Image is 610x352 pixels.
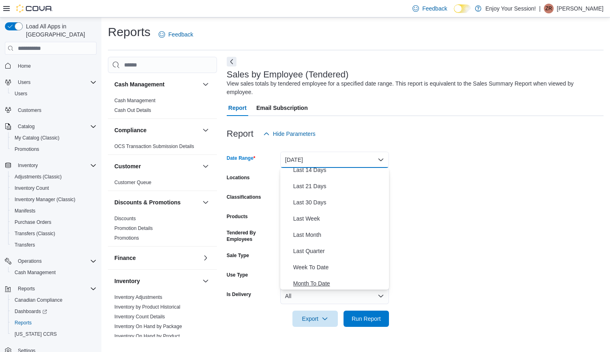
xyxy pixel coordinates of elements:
[8,144,100,155] button: Promotions
[15,122,38,131] button: Catalog
[18,123,34,130] span: Catalog
[18,285,35,292] span: Reports
[15,256,45,266] button: Operations
[114,235,139,241] a: Promotions
[108,178,217,191] div: Customer
[201,197,210,207] button: Discounts & Promotions
[8,239,100,251] button: Transfers
[114,313,165,320] span: Inventory Count Details
[409,0,450,17] a: Feedback
[114,107,151,114] span: Cash Out Details
[15,185,49,191] span: Inventory Count
[18,63,31,69] span: Home
[344,311,389,327] button: Run Report
[15,269,56,276] span: Cash Management
[114,143,194,150] span: OCS Transaction Submission Details
[8,306,100,317] a: Dashboards
[8,132,100,144] button: My Catalog (Classic)
[114,277,199,285] button: Inventory
[114,216,136,221] a: Discounts
[15,256,97,266] span: Operations
[227,174,250,181] label: Locations
[8,171,100,182] button: Adjustments (Classic)
[297,311,333,327] span: Export
[11,217,55,227] a: Purchase Orders
[201,161,210,171] button: Customer
[546,4,552,13] span: ZR
[11,195,79,204] a: Inventory Manager (Classic)
[11,133,63,143] a: My Catalog (Classic)
[18,258,42,264] span: Operations
[454,4,471,13] input: Dark Mode
[227,194,261,200] label: Classifications
[11,318,97,328] span: Reports
[227,230,277,243] label: Tendered By Employees
[11,329,97,339] span: Washington CCRS
[260,126,319,142] button: Hide Parameters
[8,294,100,306] button: Canadian Compliance
[114,254,199,262] button: Finance
[8,182,100,194] button: Inventory Count
[485,4,536,13] p: Enjoy Your Session!
[227,272,248,278] label: Use Type
[18,79,30,86] span: Users
[114,225,153,231] a: Promotion Details
[8,228,100,239] button: Transfers (Classic)
[293,246,386,256] span: Last Quarter
[18,107,41,114] span: Customers
[114,294,162,300] a: Inventory Adjustments
[2,255,100,267] button: Operations
[8,205,100,217] button: Manifests
[114,277,140,285] h3: Inventory
[155,26,196,43] a: Feedback
[15,331,57,337] span: [US_STATE] CCRS
[8,194,100,205] button: Inventory Manager (Classic)
[114,144,194,149] a: OCS Transaction Submission Details
[11,329,60,339] a: [US_STATE] CCRS
[114,294,162,300] span: Inventory Adjustments
[15,284,38,294] button: Reports
[539,4,541,13] p: |
[2,60,100,71] button: Home
[114,80,165,88] h3: Cash Management
[15,230,55,237] span: Transfers (Classic)
[201,253,210,263] button: Finance
[15,61,34,71] a: Home
[114,304,180,310] span: Inventory by Product Historical
[15,297,62,303] span: Canadian Compliance
[2,283,100,294] button: Reports
[108,24,150,40] h1: Reports
[2,160,100,171] button: Inventory
[280,288,389,304] button: All
[293,181,386,191] span: Last 21 Days
[15,219,52,225] span: Purchase Orders
[15,242,35,248] span: Transfers
[18,162,38,169] span: Inventory
[227,213,248,220] label: Products
[228,100,247,116] span: Report
[8,88,100,99] button: Users
[114,324,182,329] a: Inventory On Hand by Package
[15,196,75,203] span: Inventory Manager (Classic)
[168,30,193,39] span: Feedback
[11,240,38,250] a: Transfers
[544,4,554,13] div: Zoe Reid
[114,225,153,232] span: Promotion Details
[11,183,97,193] span: Inventory Count
[11,240,97,250] span: Transfers
[2,104,100,116] button: Customers
[8,217,100,228] button: Purchase Orders
[293,262,386,272] span: Week To Date
[422,4,447,13] span: Feedback
[11,307,50,316] a: Dashboards
[292,311,338,327] button: Export
[15,90,27,97] span: Users
[11,183,52,193] a: Inventory Count
[227,70,349,79] h3: Sales by Employee (Tendered)
[114,80,199,88] button: Cash Management
[114,107,151,113] a: Cash Out Details
[11,195,97,204] span: Inventory Manager (Classic)
[15,77,97,87] span: Users
[11,172,65,182] a: Adjustments (Classic)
